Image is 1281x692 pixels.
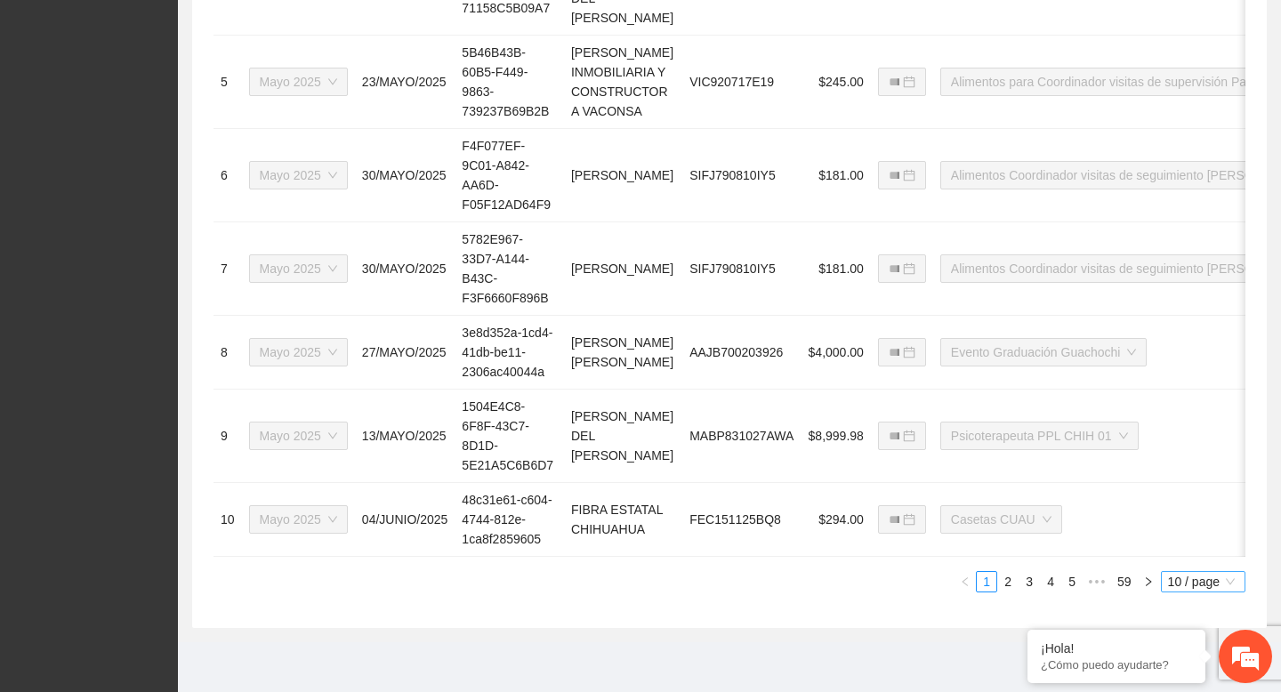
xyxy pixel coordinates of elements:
[355,222,455,316] td: 30/MAYO/2025
[9,486,339,548] textarea: Escriba su mensaje y pulse “Intro”
[998,572,1018,591] a: 2
[1061,571,1083,592] li: 5
[801,222,870,316] td: $181.00
[955,571,976,592] li: Previous Page
[213,129,242,222] td: 6
[682,390,801,483] td: MABP831027AWA
[564,483,682,557] td: FIBRA ESTATAL CHIHUAHUA
[955,571,976,592] button: left
[213,316,242,390] td: 8
[260,68,337,95] span: Mayo 2025
[564,36,682,129] td: [PERSON_NAME] INMOBILIARIA Y CONSTRUCTORA VACONSA
[260,506,337,533] span: Mayo 2025
[951,506,1051,533] span: Casetas CUAU
[213,222,242,316] td: 7
[951,68,1281,95] span: Alimentos para Coordinador visitas de supervisión Parral
[682,316,801,390] td: AAJB700203926
[801,483,870,557] td: $294.00
[564,222,682,316] td: [PERSON_NAME]
[801,316,870,390] td: $4,000.00
[1040,571,1061,592] li: 4
[977,572,996,591] a: 1
[355,390,455,483] td: 13/MAYO/2025
[1138,571,1159,592] li: Next Page
[213,36,242,129] td: 5
[801,390,870,483] td: $8,999.98
[93,91,299,114] div: Chatee con nosotros ahora
[801,129,870,222] td: $181.00
[355,129,455,222] td: 30/MAYO/2025
[260,422,337,449] span: Mayo 2025
[564,316,682,390] td: [PERSON_NAME] [PERSON_NAME]
[682,129,801,222] td: SIFJ790810IY5
[292,9,334,52] div: Minimizar ventana de chat en vivo
[213,483,242,557] td: 10
[1112,572,1137,591] a: 59
[260,339,337,366] span: Mayo 2025
[564,390,682,483] td: [PERSON_NAME] DEL [PERSON_NAME]
[1138,571,1159,592] button: right
[260,162,337,189] span: Mayo 2025
[1019,571,1040,592] li: 3
[1041,641,1192,656] div: ¡Hola!
[455,36,564,129] td: 5B46B43B-60B5-F449-9863-739237B69B2B
[960,576,971,587] span: left
[801,36,870,129] td: $245.00
[682,222,801,316] td: SIFJ790810IY5
[1143,576,1154,587] span: right
[455,483,564,557] td: 48c31e61-c604-4744-812e-1ca8f2859605
[455,390,564,483] td: 1504E4C8-6F8F-43C7-8D1D-5E21A5C6B6D7
[1111,571,1138,592] li: 59
[951,339,1137,366] span: Evento Graduación Guachochi
[976,571,997,592] li: 1
[1168,572,1238,591] span: 10 / page
[682,483,801,557] td: FEC151125BQ8
[997,571,1019,592] li: 2
[1041,572,1060,591] a: 4
[103,237,246,417] span: Estamos en línea.
[455,129,564,222] td: F4F077EF-9C01-A842-AA6D-F05F12AD64F9
[213,390,242,483] td: 9
[951,422,1128,449] span: Psicoterapeuta PPL CHIH 01
[564,129,682,222] td: [PERSON_NAME]
[1083,571,1111,592] li: Next 5 Pages
[355,36,455,129] td: 23/MAYO/2025
[455,222,564,316] td: 5782E967-33D7-A144-B43C-F3F6660F896B
[355,316,455,390] td: 27/MAYO/2025
[1062,572,1082,591] a: 5
[355,483,455,557] td: 04/JUNIO/2025
[1019,572,1039,591] a: 3
[1161,571,1245,592] div: Page Size
[455,316,564,390] td: 3e8d352a-1cd4-41db-be11-2306ac40044a
[682,36,801,129] td: VIC920717E19
[1041,658,1192,672] p: ¿Cómo puedo ayudarte?
[1083,571,1111,592] span: •••
[260,255,337,282] span: Mayo 2025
